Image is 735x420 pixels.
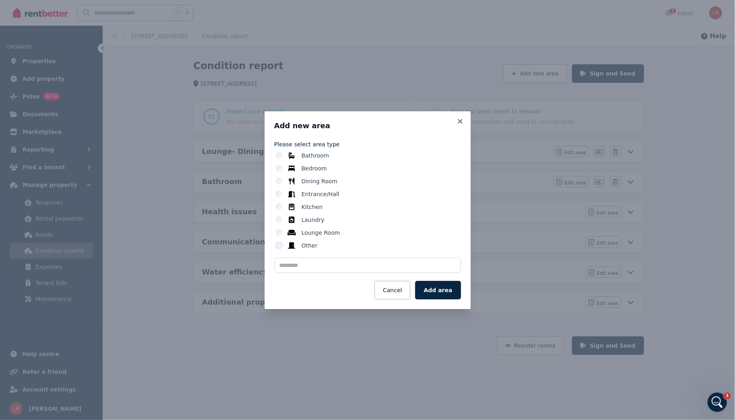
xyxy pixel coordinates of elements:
label: Dining Room [301,177,338,185]
p: Finding a Tenant [8,152,143,161]
div: Close [141,3,156,18]
label: Please select area type [274,140,461,148]
span: 3 [724,393,731,399]
p: Creating Lease Agreements, Condition Reports, Managing Bond, Rental Payments, Expenses, Bills, Ma... [8,212,143,238]
input: Search for help [5,21,156,36]
span: 31 articles [8,239,37,248]
label: Entrance/Hall [301,190,339,198]
label: Laundry [301,216,324,224]
button: Cancel [375,281,410,299]
label: Lounge Room [301,229,340,237]
span: Home [19,271,35,277]
span: 5 articles [8,131,34,139]
span: 13 articles [8,181,37,189]
button: Help [107,251,161,283]
span: 31 articles [8,90,37,98]
span: Messages [67,271,95,277]
div: Search for helpSearch for help [5,21,156,36]
label: Bedroom [301,164,327,172]
p: Getting Started on RentBetter [8,111,143,119]
p: General FAQs [8,70,143,78]
button: Add area [415,281,461,299]
button: Messages [54,251,107,283]
h3: Add new area [274,121,461,131]
label: Bathroom [301,152,329,160]
p: Getting set up on the RentBetter Platform [8,121,143,129]
h1: Help [70,4,92,17]
p: Managing Your Property [8,202,143,211]
p: Creating an Ad, Managing Enquiries, Applications and Tenant Checks [8,162,143,179]
p: Browse all Frequently Asked Questions [8,80,143,88]
label: Other [301,242,317,250]
h2: 8 collections [8,47,153,56]
iframe: Intercom live chat [708,393,727,412]
label: Kitchen [301,203,323,211]
span: Help [127,271,141,277]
